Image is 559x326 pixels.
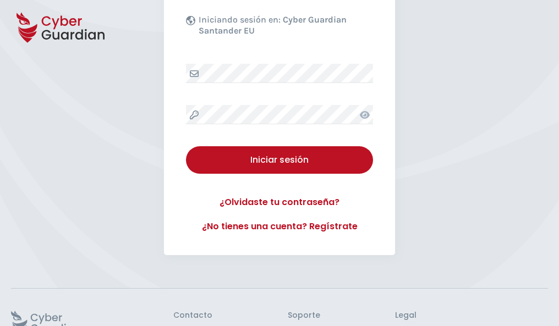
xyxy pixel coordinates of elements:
h3: Contacto [173,311,212,321]
a: ¿Olvidaste tu contraseña? [186,196,373,209]
div: Iniciar sesión [194,153,365,167]
a: ¿No tienes una cuenta? Regístrate [186,220,373,233]
h3: Soporte [288,311,320,321]
h3: Legal [395,311,548,321]
button: Iniciar sesión [186,146,373,174]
